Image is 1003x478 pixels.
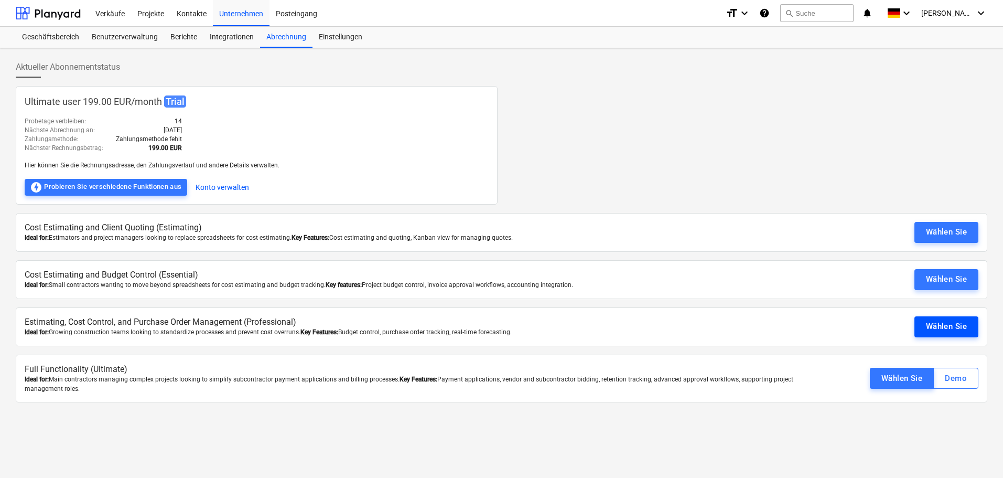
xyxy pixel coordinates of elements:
div: Wählen Sie [926,272,967,286]
button: Suche [780,4,854,22]
i: keyboard_arrow_down [738,7,751,19]
button: Wählen Sie [914,222,978,243]
div: Small contractors wanting to move beyond spreadsheets for cost estimating and budget tracking. Pr... [25,281,819,290]
p: Ultimate user 199.00 EUR / month [25,95,489,109]
button: Konto verwalten [196,179,249,196]
i: Wissensbasis [759,7,770,19]
button: Wählen Sie [914,269,978,290]
i: format_size [726,7,738,19]
button: Demo [933,368,978,389]
div: Demo [945,371,967,385]
p: 14 [175,117,182,126]
p: Nächste Abrechnung an : [25,126,95,135]
p: Probetage verbleiben : [25,117,86,126]
button: Probieren Sie verschiedene Funktionen aus [25,179,187,196]
a: Einstellungen [312,27,369,48]
i: keyboard_arrow_down [975,7,987,19]
i: notifications [862,7,872,19]
a: Abrechnung [260,27,312,48]
a: Integrationen [203,27,260,48]
a: Berichte [164,27,203,48]
p: [DATE] [164,126,182,135]
p: Cost Estimating and Client Quoting (Estimating) [25,222,819,234]
b: Key Features: [292,234,329,241]
p: Full Functionality (Ultimate) [25,364,819,376]
b: 199.00 EUR [148,144,182,152]
p: Cost Estimating and Budget Control (Essential) [25,269,819,281]
b: Key Features: [300,328,338,336]
b: Ideal for: [25,234,49,241]
div: Estimators and project managers looking to replace spreadsheets for cost estimating. Cost estimat... [25,233,819,242]
p: Nächster Rechnungsbetrag : [25,144,103,153]
p: Zahlungsmethode : [25,135,78,144]
b: Ideal for: [25,281,49,289]
div: Wählen Sie [881,371,922,385]
div: Growing construction teams looking to standardize processes and prevent cost overruns. Budget con... [25,328,819,337]
p: Hier können Sie die Rechnungsadresse, den Zahlungsverlauf und andere Details verwalten. [25,161,489,170]
span: search [785,9,793,17]
button: Wählen Sie [870,368,934,389]
a: Geschäftsbereich [16,27,85,48]
span: [PERSON_NAME] [921,9,974,17]
p: Estimating, Cost Control, and Purchase Order Management (Professional) [25,316,819,328]
div: Wählen Sie [926,225,967,239]
a: Benutzerverwaltung [85,27,164,48]
i: keyboard_arrow_down [900,7,913,19]
b: Key features: [326,281,362,289]
p: Zahlungsmethode fehlt [116,135,182,144]
button: Wählen Sie [914,316,978,337]
b: Ideal for: [25,328,49,336]
b: Ideal for: [25,376,49,383]
span: Trial [164,95,186,108]
div: Probieren Sie verschiedene Funktionen aus [30,181,182,194]
b: Key Features: [400,376,437,383]
div: Main contractors managing complex projects looking to simplify subcontractor payment applications... [25,375,819,393]
div: Wählen Sie [926,320,967,333]
span: offline_bolt [30,181,42,194]
span: Aktueller Abonnementstatus [16,61,120,73]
